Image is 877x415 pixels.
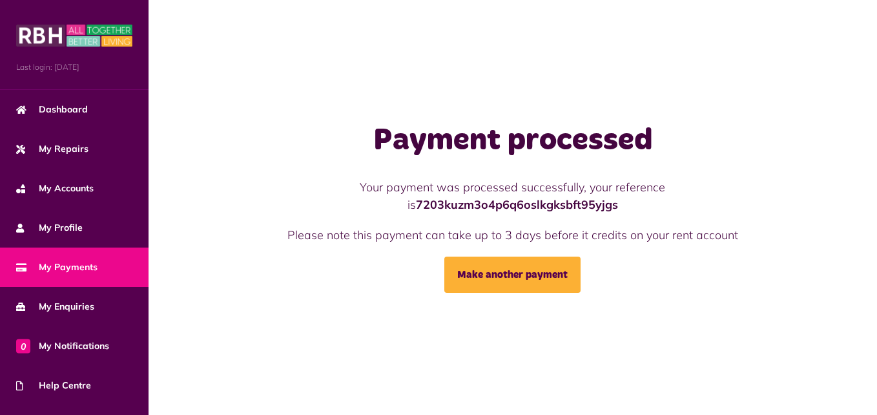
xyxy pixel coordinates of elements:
span: Help Centre [16,379,91,392]
p: Please note this payment can take up to 3 days before it credits on your rent account [265,226,761,244]
span: My Accounts [16,182,94,195]
p: Your payment was processed successfully, your reference is [265,178,761,213]
span: Dashboard [16,103,88,116]
span: My Enquiries [16,300,94,314]
span: Last login: [DATE] [16,61,132,73]
strong: 7203kuzm3o4p6q6oslkgksbft95yjgs [416,197,618,212]
span: My Notifications [16,339,109,353]
h1: Payment processed [265,122,761,160]
a: Make another payment [444,257,581,293]
span: 0 [16,339,30,353]
img: MyRBH [16,23,132,48]
span: My Repairs [16,142,88,156]
span: My Profile [16,221,83,235]
span: My Payments [16,261,98,274]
